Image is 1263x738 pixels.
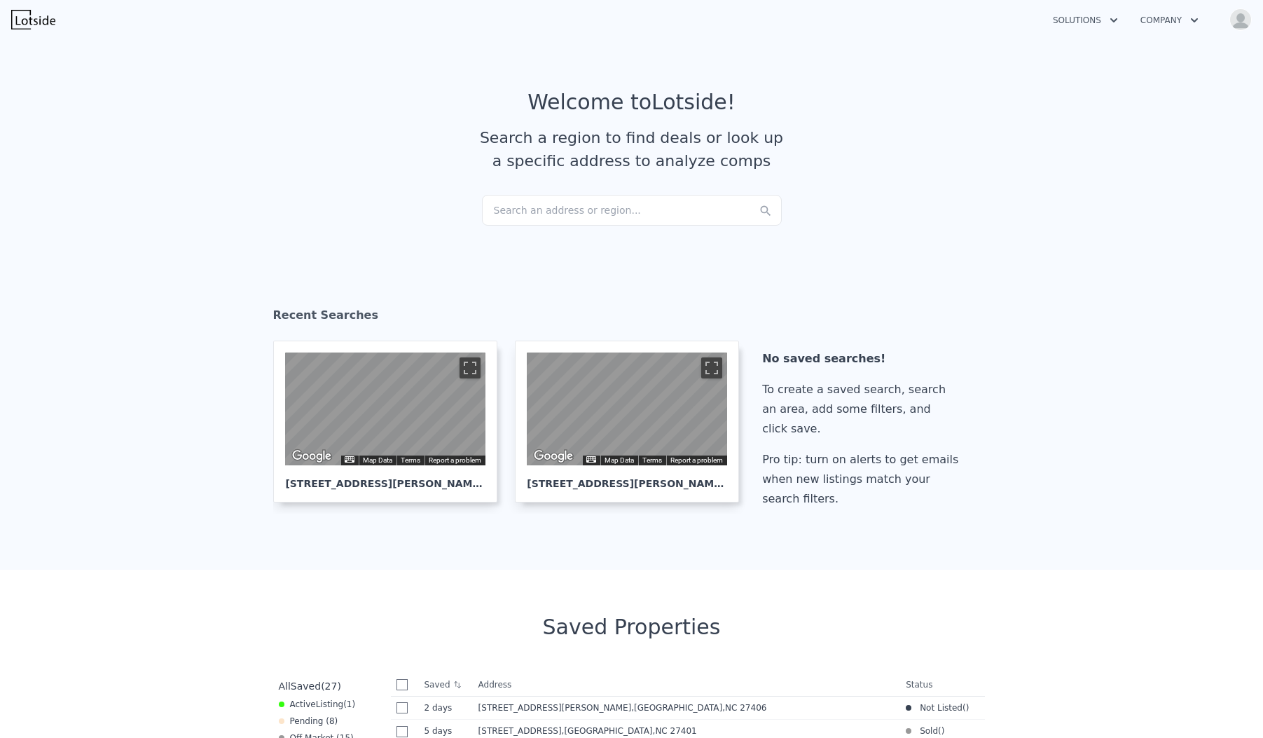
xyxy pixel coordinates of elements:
[562,726,703,736] span: , [GEOGRAPHIC_DATA]
[515,341,750,503] a: Map [STREET_ADDRESS][PERSON_NAME], [GEOGRAPHIC_DATA]
[670,456,723,464] a: Report a problem
[11,10,55,29] img: Lotside
[642,456,662,464] a: Terms (opens in new tab)
[1229,8,1252,31] img: avatar
[285,353,485,465] div: Map
[900,674,984,697] th: Status
[478,726,562,736] span: [STREET_ADDRESS]
[530,447,577,465] img: Google
[429,456,481,464] a: Report a problem
[941,725,945,737] span: )
[605,456,634,465] button: Map Data
[316,699,344,709] span: Listing
[911,702,966,713] span: Not Listed (
[273,296,991,341] div: Recent Searches
[527,353,727,465] div: Street View
[291,681,321,692] span: Saved
[966,702,969,713] span: )
[289,447,335,465] img: Google
[290,699,356,710] span: Active ( 1 )
[419,674,473,696] th: Saved
[911,725,941,737] span: Sold (
[401,456,420,464] a: Terms (opens in new tab)
[586,456,596,463] button: Keyboard shortcuts
[631,703,772,713] span: , [GEOGRAPHIC_DATA]
[527,465,727,491] div: [STREET_ADDRESS][PERSON_NAME] , [GEOGRAPHIC_DATA]
[279,716,338,727] div: Pending ( 8 )
[722,703,766,713] span: , NC 27406
[762,380,964,439] div: To create a saved search, search an area, add some filters, and click save.
[701,357,722,378] button: Toggle fullscreen view
[1129,8,1210,33] button: Company
[653,726,697,736] span: , NC 27401
[289,447,335,465] a: Open this area in Google Maps (opens a new window)
[475,126,789,172] div: Search a region to find deals or look up a specific address to analyze comps
[273,341,509,503] a: Map [STREET_ADDRESS][PERSON_NAME], Efland
[762,450,964,509] div: Pro tip: turn on alerts to get emails when new listings match your search filters.
[285,465,485,491] div: [STREET_ADDRESS][PERSON_NAME] , Efland
[527,90,736,115] div: Welcome to Lotside !
[530,447,577,465] a: Open this area in Google Maps (opens a new window)
[762,349,964,369] div: No saved searches!
[478,703,632,713] span: [STREET_ADDRESS][PERSON_NAME]
[363,456,392,465] button: Map Data
[482,195,782,226] div: Search an address or region...
[279,679,341,693] div: All ( 27 )
[425,725,467,737] time: 2025-09-23 19:58
[1042,8,1129,33] button: Solutions
[345,456,354,463] button: Keyboard shortcuts
[527,353,727,465] div: Map
[273,615,991,640] div: Saved Properties
[285,353,485,465] div: Street View
[473,674,901,697] th: Address
[425,702,467,713] time: 2025-09-26 22:54
[460,357,481,378] button: Toggle fullscreen view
